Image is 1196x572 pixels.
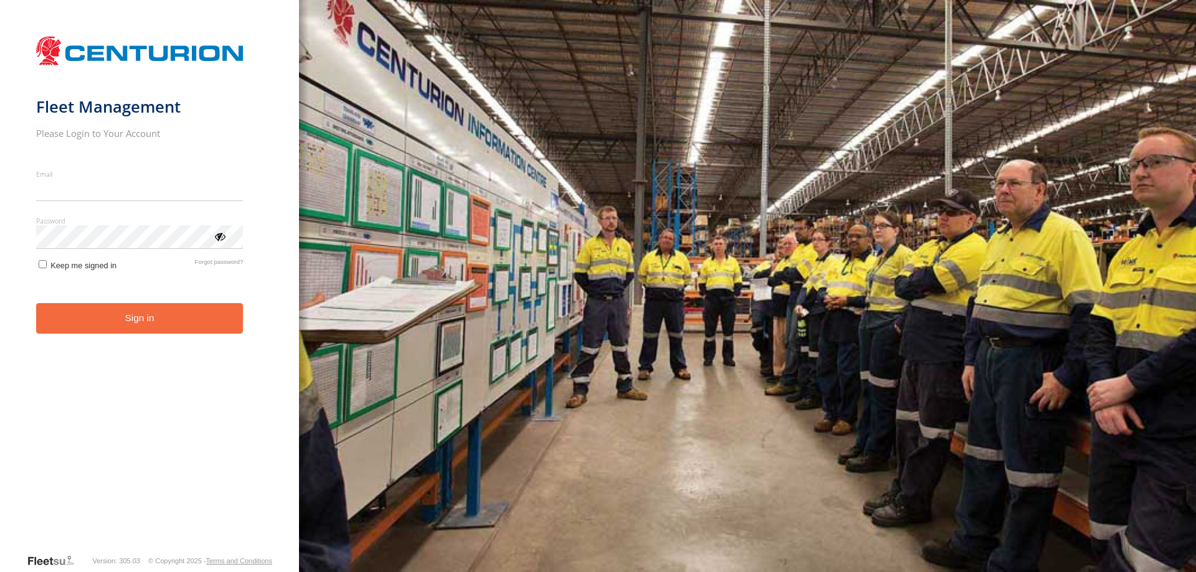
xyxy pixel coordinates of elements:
div: Version: 305.03 [93,557,140,565]
div: © Copyright 2025 - [148,557,272,565]
h1: Fleet Management [36,96,244,117]
form: main [36,30,263,553]
a: Terms and Conditions [206,557,272,565]
button: Sign in [36,303,244,334]
a: Visit our Website [27,555,84,567]
span: Keep me signed in [50,261,116,270]
input: Keep me signed in [39,260,47,268]
h2: Please Login to Your Account [36,127,244,139]
div: ViewPassword [213,230,225,242]
img: Centurion Transport [36,35,244,67]
label: Email [36,169,244,179]
label: Password [36,216,244,225]
a: Forgot password? [195,258,244,270]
